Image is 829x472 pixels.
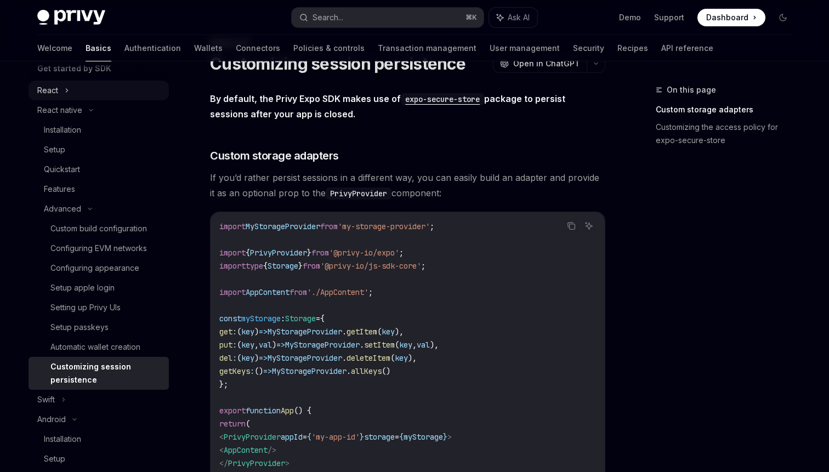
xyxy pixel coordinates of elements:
span: . [360,340,364,350]
span: '@privy-io/js-sdk-core' [320,261,421,271]
span: storage [364,432,395,442]
span: key [241,340,254,350]
span: const [219,314,241,323]
span: ( [377,327,382,337]
span: deleteItem [347,353,390,363]
span: } [298,261,303,271]
span: ) [254,353,259,363]
span: myStorage [241,314,281,323]
a: API reference [661,35,713,61]
span: key [241,327,254,337]
span: () { [294,406,311,416]
span: function [246,406,281,416]
a: Authentication [124,35,181,61]
span: PrivyProvider [228,458,285,468]
span: < [219,445,224,455]
a: Custom storage adapters [656,101,800,118]
span: key [399,340,412,350]
span: => [263,366,272,376]
span: . [342,353,347,363]
div: Setup passkeys [50,321,109,334]
a: Setup [29,449,169,469]
a: Setup [29,140,169,160]
span: get [219,327,232,337]
span: If you’d rather persist sessions in a different way, you can easily build an adapter and provide ... [210,170,605,201]
span: from [289,287,307,297]
div: Installation [44,123,81,137]
button: Ask AI [489,8,537,27]
span: ; [430,221,434,231]
span: allKeys [351,366,382,376]
a: expo-secure-store [401,93,484,104]
span: key [241,353,254,363]
code: PrivyProvider [326,187,391,200]
span: ), [395,327,404,337]
span: '@privy-io/expo' [329,248,399,258]
div: Custom build configuration [50,222,147,235]
span: ( [237,340,241,350]
span: MyStorageProvider [285,340,360,350]
span: Custom storage adapters [210,148,339,163]
span: getItem [347,327,377,337]
span: , [412,340,417,350]
span: { [307,432,311,442]
span: from [320,221,338,231]
span: PrivyProvider [224,432,281,442]
span: > [447,432,452,442]
span: import [219,287,246,297]
a: Support [654,12,684,23]
div: Android [37,413,66,426]
div: Setup apple login [50,281,115,294]
span: put [219,340,232,350]
span: Ask AI [508,12,530,23]
div: Configuring EVM networks [50,242,147,255]
button: Ask AI [582,219,596,233]
span: MyStorageProvider [268,327,342,337]
span: ) [272,340,276,350]
a: Quickstart [29,160,169,179]
div: Advanced [44,202,81,215]
span: }; [219,379,228,389]
a: Features [29,179,169,199]
span: 'my-app-id' [311,432,360,442]
span: = [303,432,307,442]
span: key [395,353,408,363]
div: Customizing session persistence [50,360,162,386]
span: return [219,419,246,429]
span: ), [408,353,417,363]
span: ; [399,248,404,258]
span: } [443,432,447,442]
span: 'my-storage-provider' [338,221,430,231]
span: PrivyProvider [250,248,307,258]
span: ( [395,340,399,350]
button: Toggle dark mode [774,9,792,26]
span: , [254,340,259,350]
a: Recipes [617,35,648,61]
a: Welcome [37,35,72,61]
button: Copy the contents from the code block [564,219,578,233]
span: type [246,261,263,271]
span: export [219,406,246,416]
a: Configuring appearance [29,258,169,278]
span: del [219,353,232,363]
a: Connectors [236,35,280,61]
span: AppContent [224,445,268,455]
a: Policies & controls [293,35,365,61]
span: : [232,340,237,350]
span: } [307,248,311,258]
a: Setting up Privy UIs [29,298,169,317]
a: Configuring EVM networks [29,238,169,258]
span: () [254,366,263,376]
a: Customizing session persistence [29,357,169,390]
h1: Customizing session persistence [210,54,465,73]
div: Features [44,183,75,196]
div: Setting up Privy UIs [50,301,121,314]
span: myStorage [404,432,443,442]
span: Dashboard [706,12,748,23]
span: => [276,340,285,350]
span: /> [268,445,276,455]
span: appId [281,432,303,442]
a: Transaction management [378,35,476,61]
a: User management [490,35,560,61]
span: { [320,314,325,323]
